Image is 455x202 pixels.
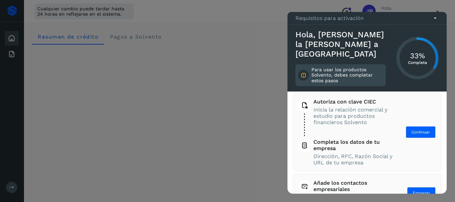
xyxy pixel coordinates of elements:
[287,12,447,25] div: Requisitos para activación
[313,139,393,151] span: Completa los datos de tu empresa
[313,106,393,126] span: Inicia la relación comercial y estudio para productos financieros Solvento
[313,153,393,166] span: Dirección, RFC, Razón Social y URL de tu empresa
[413,190,430,196] span: Empezar
[295,30,386,59] h3: Hola, [PERSON_NAME] la [PERSON_NAME] a [GEOGRAPHIC_DATA]
[408,60,427,65] p: Completa
[408,51,427,60] h3: 33%
[295,15,364,21] p: Requisitos para activación
[411,129,430,135] span: Continuar
[298,99,436,166] button: Autoriza con clave CIECInicia la relación comercial y estudio para productos financieros Solvento...
[311,67,383,84] p: Para usar los productos Solvento, debes completar estos pasos
[407,187,436,199] button: Empezar
[406,126,436,138] button: Continuar
[313,99,393,105] span: Autoriza con clave CIEC
[313,180,394,192] span: Añade los contactos empresariales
